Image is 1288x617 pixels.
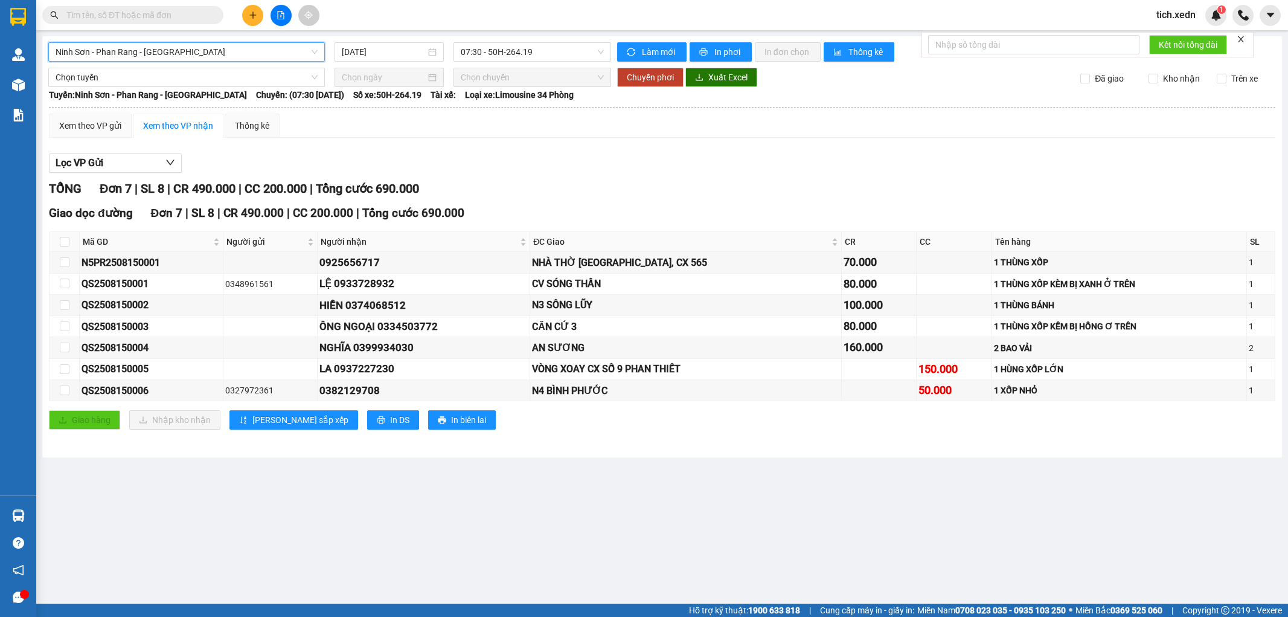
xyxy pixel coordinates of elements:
[1249,299,1273,312] div: 1
[80,337,223,358] td: QS2508150004
[461,43,603,61] span: 07:30 - 50H-264.19
[533,235,828,248] span: ĐC Giao
[277,11,285,19] span: file-add
[319,276,528,292] div: LỆ 0933728932
[824,42,894,62] button: bar-chartThống kê
[82,255,221,270] div: N5PR2508150001
[627,48,637,57] span: sync
[532,340,839,355] div: AN SƯƠNG
[185,206,188,220] span: |
[1217,5,1226,14] sup: 1
[842,232,917,252] th: CR
[356,206,359,220] span: |
[844,318,915,335] div: 80.000
[235,119,269,132] div: Thống kê
[1075,604,1162,617] span: Miền Bắc
[151,206,183,220] span: Đơn 7
[12,109,25,121] img: solution-icon
[319,340,528,356] div: NGHĨA 0399934030
[13,592,24,603] span: message
[353,88,421,102] span: Số xe: 50H-264.19
[217,206,220,220] span: |
[225,384,315,397] div: 0327972361
[191,206,214,220] span: SL 8
[755,42,821,62] button: In đơn chọn
[1249,320,1273,333] div: 1
[83,235,211,248] span: Mã GD
[844,339,915,356] div: 160.000
[690,42,752,62] button: printerIn phơi
[1226,72,1263,85] span: Trên xe
[1249,363,1273,376] div: 1
[1237,35,1245,44] span: close
[80,359,223,380] td: QS2508150005
[844,254,915,271] div: 70.000
[1090,72,1129,85] span: Đã giao
[390,413,409,427] span: In DS
[298,5,319,26] button: aim
[12,48,25,61] img: warehouse-icon
[342,45,426,59] input: 15/08/2025
[319,318,528,335] div: ÔNG NGOẠI 0334503772
[918,361,990,378] div: 150.000
[1247,232,1275,252] th: SL
[695,73,703,83] span: download
[82,361,221,376] div: QS2508150005
[304,11,313,19] span: aim
[223,206,284,220] span: CR 490.000
[748,606,800,615] strong: 1900 633 818
[1069,608,1072,613] span: ⚪️
[225,277,315,291] div: 0348961561
[377,416,385,425] span: printer
[714,45,742,59] span: In phơi
[928,35,1139,54] input: Nhập số tổng đài
[994,299,1245,312] div: 1 THÙNG BÁNH
[428,410,496,430] button: printerIn biên lai
[12,79,25,91] img: warehouse-icon
[1221,606,1229,615] span: copyright
[226,235,305,248] span: Người gửi
[319,297,528,314] div: HIỀN 0374068512
[1249,341,1273,355] div: 2
[1110,606,1162,615] strong: 0369 525 060
[249,11,257,19] span: plus
[994,320,1245,333] div: 1 THÙNG XỐP KỀM BỊ HỒNG Ơ TRÊN
[82,297,221,312] div: QS2508150002
[49,90,247,100] b: Tuyến: Ninh Sơn - Phan Rang - [GEOGRAPHIC_DATA]
[245,181,307,196] span: CC 200.000
[82,383,221,398] div: QS2508150006
[13,564,24,576] span: notification
[141,181,164,196] span: SL 8
[1147,7,1205,22] span: tich.xedn
[256,88,344,102] span: Chuyến: (07:30 [DATE])
[992,232,1247,252] th: Tên hàng
[1149,35,1227,54] button: Kết nối tổng đài
[809,604,811,617] span: |
[1219,5,1223,14] span: 1
[316,181,419,196] span: Tổng cước 690.000
[293,206,353,220] span: CC 200.000
[685,68,757,87] button: downloadXuất Excel
[239,181,242,196] span: |
[13,537,24,549] span: question-circle
[229,410,358,430] button: sort-ascending[PERSON_NAME] sắp xếp
[80,252,223,273] td: N5PR2508150001
[80,316,223,337] td: QS2508150003
[80,274,223,295] td: QS2508150001
[918,382,990,399] div: 50.000
[56,68,318,86] span: Chọn tuyến
[708,71,748,84] span: Xuất Excel
[49,153,182,173] button: Lọc VP Gửi
[532,297,839,312] div: N3 SÔNG LŨY
[362,206,464,220] span: Tổng cước 690.000
[129,410,220,430] button: downloadNhập kho nhận
[532,319,839,334] div: CĂN CỨ 3
[532,276,839,291] div: CV SÓNG THẦN
[699,48,710,57] span: printer
[1249,277,1273,291] div: 1
[1238,10,1249,21] img: phone-icon
[167,181,170,196] span: |
[12,509,25,522] img: warehouse-icon
[1158,72,1205,85] span: Kho nhận
[1159,38,1217,51] span: Kết nối tổng đài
